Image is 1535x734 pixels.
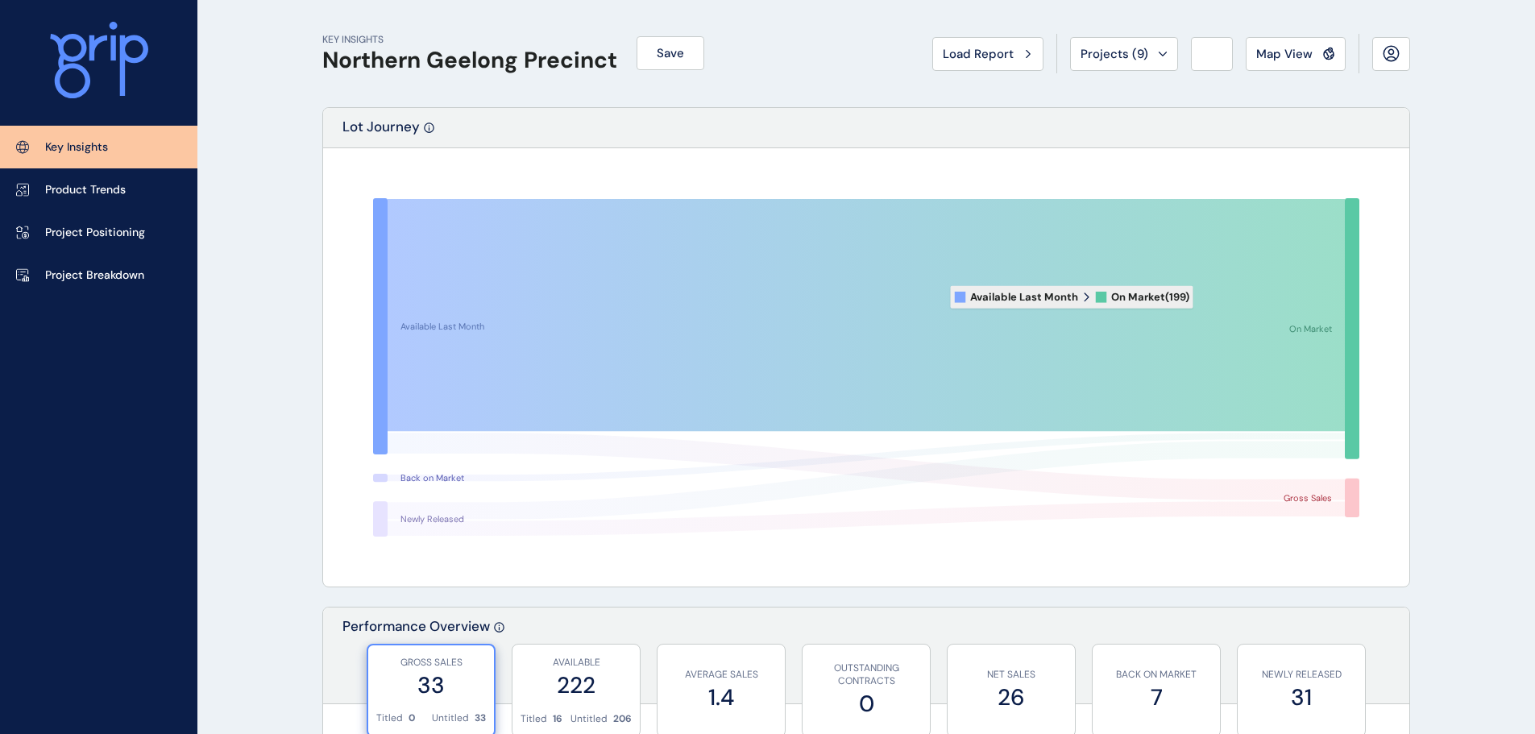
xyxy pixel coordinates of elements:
p: Key Insights [45,139,108,156]
p: 33 [475,711,486,725]
p: Untitled [570,712,608,726]
p: Titled [376,711,403,725]
p: Project Breakdown [45,267,144,284]
label: 31 [1246,682,1357,713]
button: Projects (9) [1070,37,1178,71]
p: Lot Journey [342,118,420,147]
span: Load Report [943,46,1014,62]
p: Product Trends [45,182,126,198]
label: 222 [521,670,632,701]
p: Titled [521,712,547,726]
span: Save [657,45,684,61]
span: Projects ( 9 ) [1081,46,1148,62]
label: 7 [1101,682,1212,713]
h1: Northern Geelong Precinct [322,47,617,74]
span: Map View [1256,46,1313,62]
p: KEY INSIGHTS [322,33,617,47]
p: 0 [409,711,415,725]
label: 0 [811,688,922,719]
p: NEWLY RELEASED [1246,668,1357,682]
button: Map View [1246,37,1346,71]
p: AVAILABLE [521,656,632,670]
p: OUTSTANDING CONTRACTS [811,661,922,689]
label: 33 [376,670,486,701]
p: Performance Overview [342,617,490,703]
button: Save [637,36,704,70]
p: GROSS SALES [376,656,486,670]
p: Project Positioning [45,225,145,241]
button: Load Report [932,37,1043,71]
p: AVERAGE SALES [666,668,777,682]
label: 26 [956,682,1067,713]
p: Untitled [432,711,469,725]
p: BACK ON MARKET [1101,668,1212,682]
p: NET SALES [956,668,1067,682]
p: 206 [613,712,632,726]
p: 16 [553,712,562,726]
label: 1.4 [666,682,777,713]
